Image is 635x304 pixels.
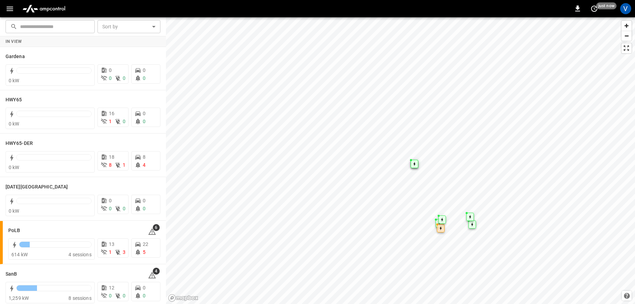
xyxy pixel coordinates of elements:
button: set refresh interval [589,3,600,14]
span: 12 [109,285,114,291]
span: 1 [123,162,125,168]
h6: Karma Center [6,183,68,191]
img: ampcontrol.io logo [20,2,68,15]
span: 0 [143,111,146,116]
span: 4 [143,162,146,168]
span: 8 [109,162,112,168]
span: 4 [153,268,160,275]
span: 614 kW [11,252,28,257]
span: 0 [123,75,125,81]
strong: In View [6,39,22,44]
span: 5 [143,249,146,255]
span: 0 [143,75,146,81]
span: 0 [109,67,112,73]
div: Map marker [411,160,418,168]
div: Map marker [466,213,474,221]
span: 0 [143,198,146,203]
span: 0 [143,293,146,298]
span: 0 [109,293,112,298]
span: 22 [143,241,148,247]
span: 8 [143,154,146,160]
h6: PoLB [8,227,20,234]
span: 0 [109,198,112,203]
span: 3 [123,249,125,255]
span: 0 [143,206,146,211]
h6: HWY65-DER [6,140,33,147]
span: 0 [123,119,125,124]
div: Map marker [468,220,476,229]
span: 0 [143,119,146,124]
h6: Gardena [6,53,25,61]
span: 13 [109,241,114,247]
button: Zoom in [622,21,632,31]
button: Zoom out [622,31,632,41]
div: Map marker [437,224,445,232]
span: 0 [109,206,112,211]
div: Map marker [438,215,446,224]
span: 8 sessions [68,295,92,301]
span: 0 kW [9,78,19,83]
span: 0 kW [9,165,19,170]
span: 0 kW [9,208,19,214]
span: 0 [123,206,125,211]
span: 18 [109,154,114,160]
span: 1 [109,119,112,124]
div: profile-icon [620,3,631,14]
a: Mapbox homepage [168,294,198,302]
h6: HWY65 [6,96,22,104]
h6: SanB [6,270,17,278]
span: 0 kW [9,121,19,127]
span: 0 [143,67,146,73]
span: 1 [109,249,112,255]
span: 4 sessions [68,252,92,257]
span: 0 [143,285,146,291]
span: 1,259 kW [9,295,29,301]
span: 16 [109,111,114,116]
span: 0 [123,293,125,298]
div: Map marker [436,219,443,228]
span: just now [596,2,617,9]
span: 0 [109,75,112,81]
span: 6 [153,224,160,231]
